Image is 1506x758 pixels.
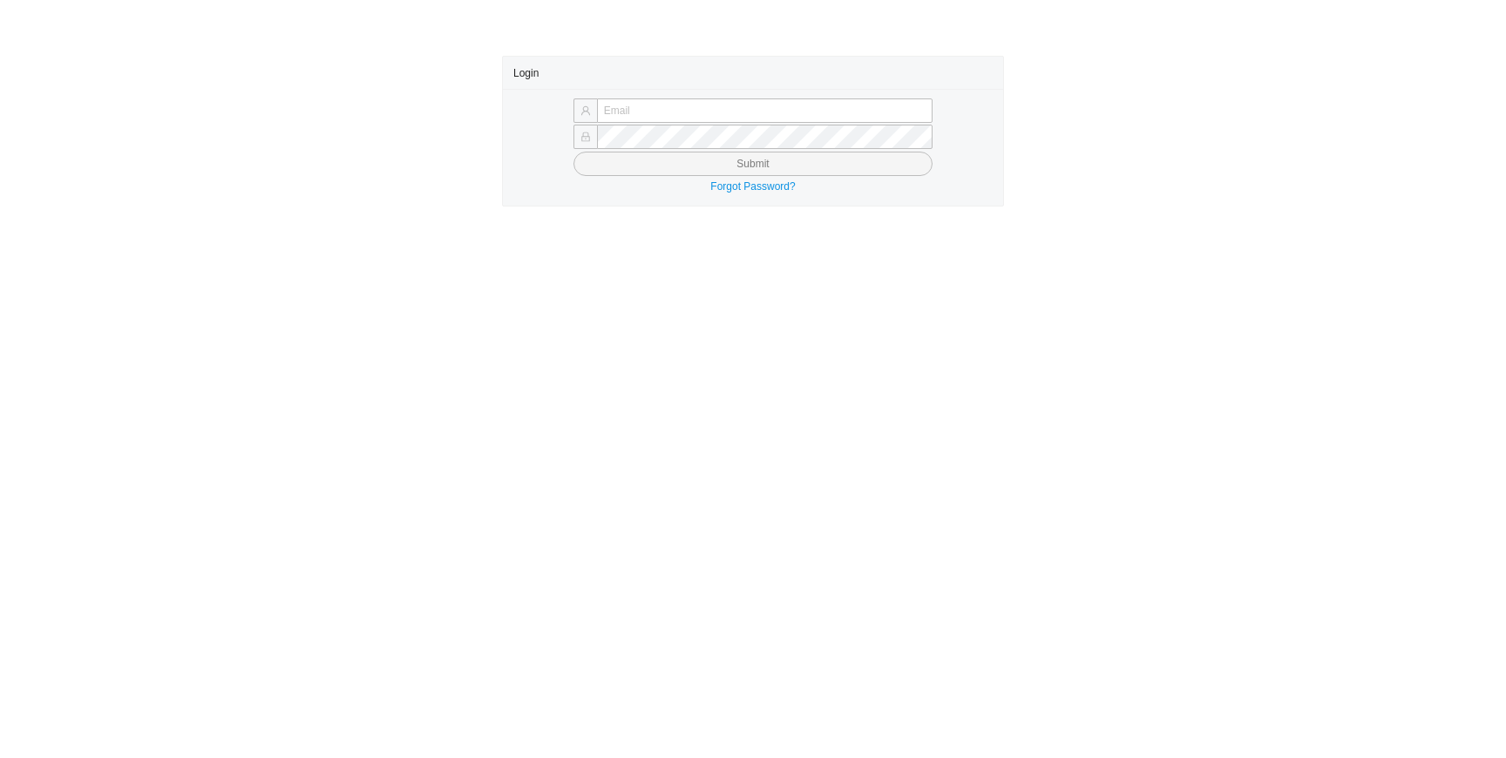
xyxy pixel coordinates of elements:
[580,105,591,116] span: user
[597,98,933,123] input: Email
[573,152,933,176] button: Submit
[580,132,591,142] span: lock
[710,180,795,193] a: Forgot Password?
[513,57,993,89] div: Login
